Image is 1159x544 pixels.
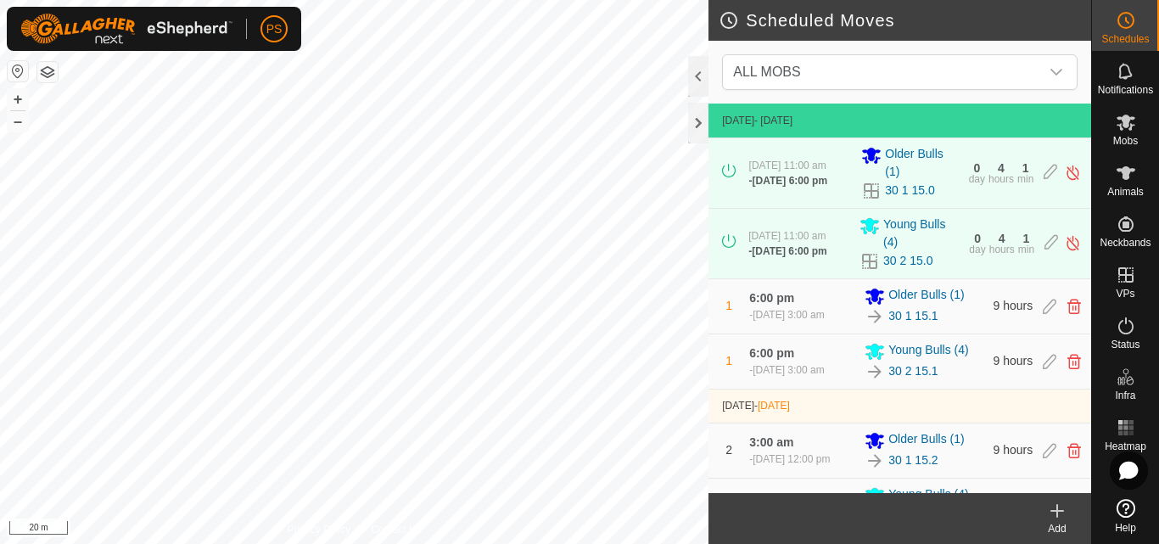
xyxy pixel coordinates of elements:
[1092,492,1159,540] a: Help
[994,354,1033,367] span: 9 hours
[888,341,968,362] span: Young Bulls (4)
[20,14,232,44] img: Gallagher Logo
[749,362,824,378] div: -
[969,244,985,255] div: day
[988,174,1014,184] div: hours
[753,309,824,321] span: [DATE] 3:00 am
[1022,162,1029,174] div: 1
[754,400,790,412] span: -
[1107,187,1144,197] span: Animals
[749,346,794,360] span: 6:00 pm
[371,522,421,537] a: Contact Us
[749,307,824,322] div: -
[266,20,283,38] span: PS
[1065,164,1081,182] img: Turn off schedule move
[752,245,826,257] span: [DATE] 6:00 pm
[888,362,938,380] a: 30 2 15.1
[753,453,830,465] span: [DATE] 12:00 pm
[725,354,732,367] span: 1
[885,145,958,181] span: Older Bulls (1)
[973,162,980,174] div: 0
[733,64,800,79] span: ALL MOBS
[288,522,351,537] a: Privacy Policy
[888,430,964,451] span: Older Bulls (1)
[885,182,934,199] a: 30 1 15.0
[1065,234,1081,252] img: Turn off schedule move
[1039,55,1073,89] div: dropdown trigger
[865,362,885,382] img: To
[888,451,938,469] a: 30 1 15.2
[883,216,959,251] span: Young Bulls (4)
[989,244,1015,255] div: hours
[753,364,824,376] span: [DATE] 3:00 am
[753,175,827,187] span: [DATE] 6:00 pm
[722,400,754,412] span: [DATE]
[974,233,981,244] div: 0
[725,299,732,312] span: 1
[888,485,968,506] span: Young Bulls (4)
[749,451,830,467] div: -
[1023,521,1091,536] div: Add
[726,55,1039,89] span: ALL MOBS
[1111,339,1139,350] span: Status
[725,443,732,457] span: 2
[883,252,932,270] a: 30 2 15.0
[999,233,1005,244] div: 4
[754,115,792,126] span: - [DATE]
[865,451,885,471] img: To
[1023,233,1030,244] div: 1
[994,443,1033,457] span: 9 hours
[865,306,885,327] img: To
[749,291,794,305] span: 6:00 pm
[888,286,964,306] span: Older Bulls (1)
[748,244,826,259] div: -
[749,160,826,171] span: [DATE] 11:00 am
[1017,174,1033,184] div: min
[8,61,28,81] button: Reset Map
[1018,244,1034,255] div: min
[8,89,28,109] button: +
[749,173,827,188] div: -
[719,10,1091,31] h2: Scheduled Moves
[1113,136,1138,146] span: Mobs
[1098,85,1153,95] span: Notifications
[8,111,28,132] button: –
[1115,523,1136,533] span: Help
[994,299,1033,312] span: 9 hours
[1101,34,1149,44] span: Schedules
[37,62,58,82] button: Map Layers
[749,491,793,504] span: 3:00 am
[1115,390,1135,401] span: Infra
[722,115,754,126] span: [DATE]
[969,174,985,184] div: day
[888,307,938,325] a: 30 1 15.1
[1100,238,1151,248] span: Neckbands
[998,162,1005,174] div: 4
[1105,441,1146,451] span: Heatmap
[758,400,790,412] span: [DATE]
[748,230,826,242] span: [DATE] 11:00 am
[749,435,793,449] span: 3:00 am
[1116,289,1134,299] span: VPs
